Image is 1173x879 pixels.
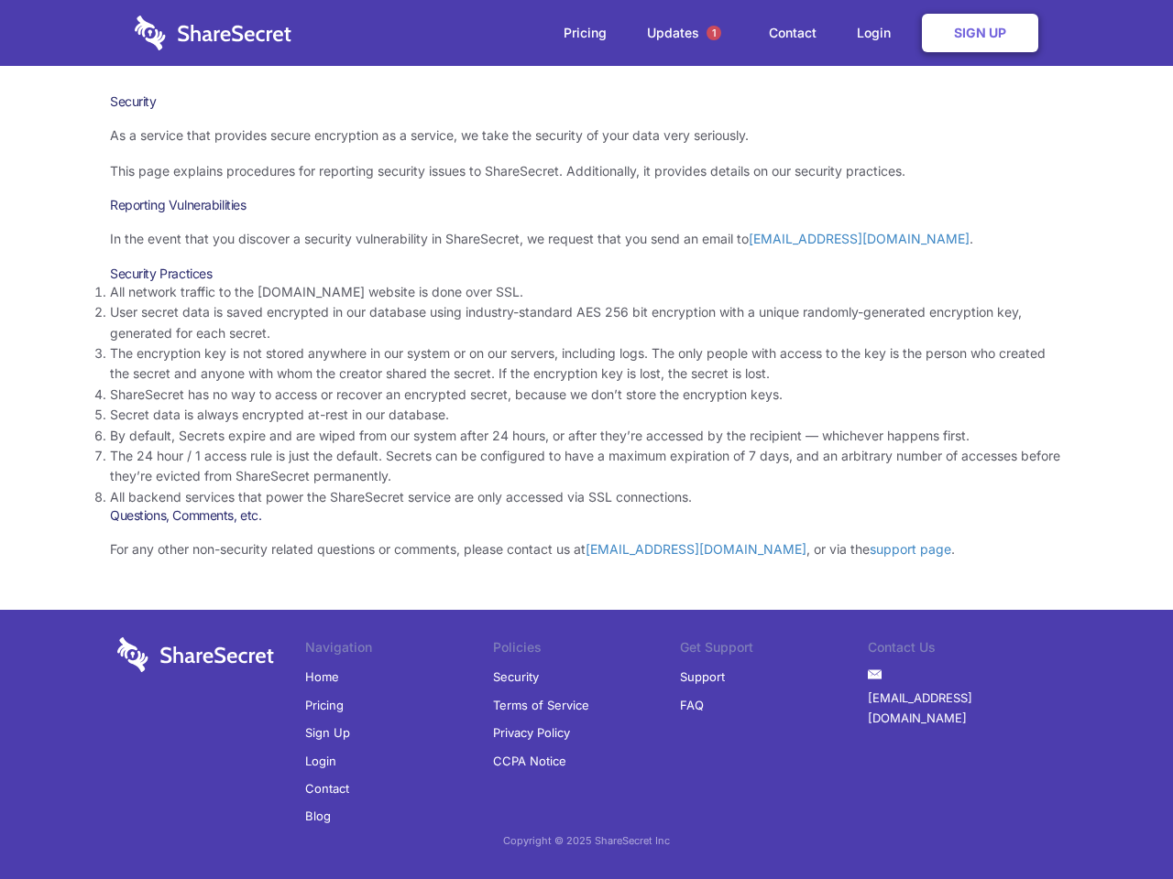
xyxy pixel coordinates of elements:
[305,691,344,719] a: Pricing
[110,426,1063,446] li: By default, Secrets expire and are wiped from our system after 24 hours, or after they’re accesse...
[110,266,1063,282] h3: Security Practices
[110,487,1063,507] li: All backend services that power the ShareSecret service are only accessed via SSL connections.
[493,747,566,775] a: CCPA Notice
[305,747,336,775] a: Login
[680,691,704,719] a: FAQ
[110,385,1063,405] li: ShareSecret has no way to access or recover an encrypted secret, because we don’t store the encry...
[751,5,835,61] a: Contact
[110,343,1063,385] li: The encryption key is not stored anywhere in our system or on our servers, including logs. The on...
[680,637,868,663] li: Get Support
[305,802,331,830] a: Blog
[110,507,1063,524] h3: Questions, Comments, etc.
[110,539,1063,559] p: For any other non-security related questions or comments, please contact us at , or via the .
[493,663,539,690] a: Security
[110,125,1063,146] p: As a service that provides secure encryption as a service, we take the security of your data very...
[922,14,1038,52] a: Sign Up
[870,541,951,557] a: support page
[545,5,625,61] a: Pricing
[110,405,1063,425] li: Secret data is always encrypted at-rest in our database.
[135,16,291,50] img: logo-wordmark-white-trans-d4663122ce5f474addd5e946df7df03e33cb6a1c49d2221995e7729f52c070b2.svg
[110,302,1063,343] li: User secret data is saved encrypted in our database using industry-standard AES 256 bit encryptio...
[680,663,725,690] a: Support
[110,229,1063,249] p: In the event that you discover a security vulnerability in ShareSecret, we request that you send ...
[110,282,1063,302] li: All network traffic to the [DOMAIN_NAME] website is done over SSL.
[117,637,274,672] img: logo-wordmark-white-trans-d4663122ce5f474addd5e946df7df03e33cb6a1c49d2221995e7729f52c070b2.svg
[110,161,1063,181] p: This page explains procedures for reporting security issues to ShareSecret. Additionally, it prov...
[839,5,918,61] a: Login
[749,231,970,246] a: [EMAIL_ADDRESS][DOMAIN_NAME]
[305,775,349,802] a: Contact
[707,26,721,40] span: 1
[868,637,1056,663] li: Contact Us
[493,719,570,746] a: Privacy Policy
[110,93,1063,110] h1: Security
[493,637,681,663] li: Policies
[586,541,806,557] a: [EMAIL_ADDRESS][DOMAIN_NAME]
[493,691,589,719] a: Terms of Service
[868,684,1056,732] a: [EMAIL_ADDRESS][DOMAIN_NAME]
[305,637,493,663] li: Navigation
[110,197,1063,213] h3: Reporting Vulnerabilities
[110,446,1063,487] li: The 24 hour / 1 access rule is just the default. Secrets can be configured to have a maximum expi...
[305,663,339,690] a: Home
[305,719,350,746] a: Sign Up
